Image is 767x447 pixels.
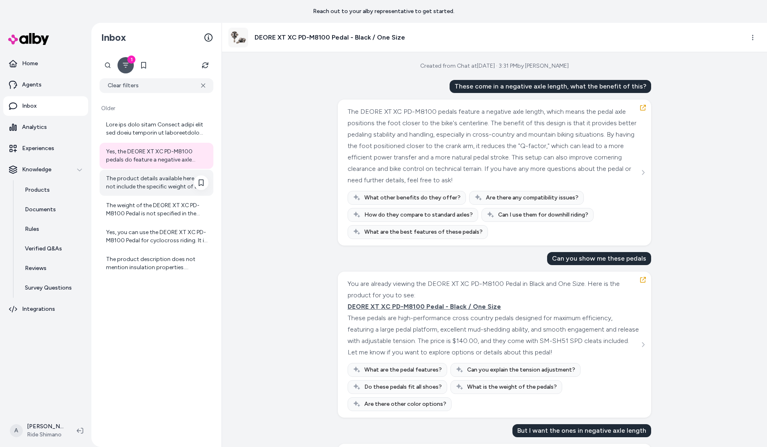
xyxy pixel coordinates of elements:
a: Home [3,54,88,73]
p: Inbox [22,102,37,110]
a: The product details available here do not include the specific weight of the DEORE XT XC PD-M8100... [100,170,213,196]
div: Yes, the DEORE XT XC PD-M8100 pedals do feature a negative axle length design. This design positi... [106,148,208,164]
p: Knowledge [22,166,51,174]
span: Are there other color options? [364,400,446,408]
button: A[PERSON_NAME]Ride Shimano [5,418,70,444]
span: Do these pedals fit all shoes? [364,383,442,391]
div: 1 [127,55,135,64]
div: These pedals are high-performance cross country pedals designed for maximum efficiency, featuring... [348,312,639,347]
a: Rules [17,219,88,239]
a: Inbox [3,96,88,116]
a: The weight of the DEORE XT XC PD-M8100 Pedal is not specified in the product details I have. If y... [100,197,213,223]
a: Agents [3,75,88,95]
button: Knowledge [3,160,88,179]
div: The product description does not mention insulation properties. Typically, reflective apparel foc... [106,255,208,272]
a: Survey Questions [17,278,88,298]
span: Can I use them for downhill riding? [498,211,588,219]
button: Refresh [197,57,213,73]
p: [PERSON_NAME] [27,423,64,431]
p: Agents [22,81,42,89]
button: See more [638,168,648,177]
a: Products [17,180,88,200]
span: Are there any compatibility issues? [486,194,579,202]
div: Can you show me these pedals [547,252,651,265]
button: Clear filters [100,78,213,93]
a: Lore ips dolo sitam Consect adipi elit sed doeiu temporin ut laboreetdolo ma ali E-ADMIN VE-QU370... [100,116,213,142]
div: The DEORE XT XC PD-M8100 pedals feature a negative axle length, which means the pedal axle positi... [348,106,639,186]
div: Yes, you can use the DEORE XT XC PD-M8100 Pedal for cyclocross riding. It is designed for cross c... [106,228,208,245]
p: Reviews [25,264,47,272]
a: Verified Q&As [17,239,88,259]
span: Ride Shimano [27,431,64,439]
h3: DEORE XT XC PD-M8100 Pedal - Black / One Size [255,33,405,42]
div: You are already viewing the DEORE XT XC PD-M8100 Pedal in Black and One Size. Here is the product... [348,278,639,301]
span: How do they compare to standard axles? [364,211,473,219]
p: Reach out to your alby representative to get started. [313,7,454,15]
p: Documents [25,206,56,214]
span: What is the weight of the pedals? [467,383,557,391]
div: Created from Chat at [DATE] · 3:31 PM by [PERSON_NAME] [420,62,569,70]
div: Let me know if you want to explore options or details about this pedal! [348,347,639,358]
p: Products [25,186,50,194]
a: The product description does not mention insulation properties. Typically, reflective apparel foc... [100,250,213,277]
p: Home [22,60,38,68]
div: The weight of the DEORE XT XC PD-M8100 Pedal is not specified in the product details I have. If y... [106,201,208,218]
button: See more [638,340,648,350]
div: The product details available here do not include the specific weight of the DEORE XT XC PD-M8100... [106,175,208,191]
p: Verified Q&As [25,245,62,253]
p: Older [100,104,213,113]
span: A [10,424,23,437]
a: Integrations [3,299,88,319]
h2: Inbox [101,31,126,44]
a: Documents [17,200,88,219]
div: These come in a negative axle length, what the benefit of this? [450,80,651,93]
a: Analytics [3,117,88,137]
p: Integrations [22,305,55,313]
p: Rules [25,225,39,233]
img: alby Logo [8,33,49,45]
div: But I want the ones in negative axle length [512,424,651,437]
span: Can you explain the tension adjustment? [467,366,575,374]
p: Survey Questions [25,284,72,292]
p: Experiences [22,144,54,153]
a: Yes, you can use the DEORE XT XC PD-M8100 Pedal for cyclocross riding. It is designed for cross c... [100,223,213,250]
span: What are the best features of these pedals? [364,228,483,236]
a: Reviews [17,259,88,278]
a: Yes, the DEORE XT XC PD-M8100 pedals do feature a negative axle length design. This design positi... [100,143,213,169]
span: What other benefits do they offer? [364,194,461,202]
a: Experiences [3,139,88,158]
img: zptttpa9zkdusiblztgg.jpg [229,28,248,47]
div: Lore ips dolo sitam Consect adipi elit sed doeiu temporin ut laboreetdolo ma ali E-ADMIN VE-QU370... [106,121,208,137]
p: Analytics [22,123,47,131]
button: Filter [117,57,134,73]
span: DEORE XT XC PD-M8100 Pedal - Black / One Size [348,303,501,310]
span: What are the pedal features? [364,366,442,374]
